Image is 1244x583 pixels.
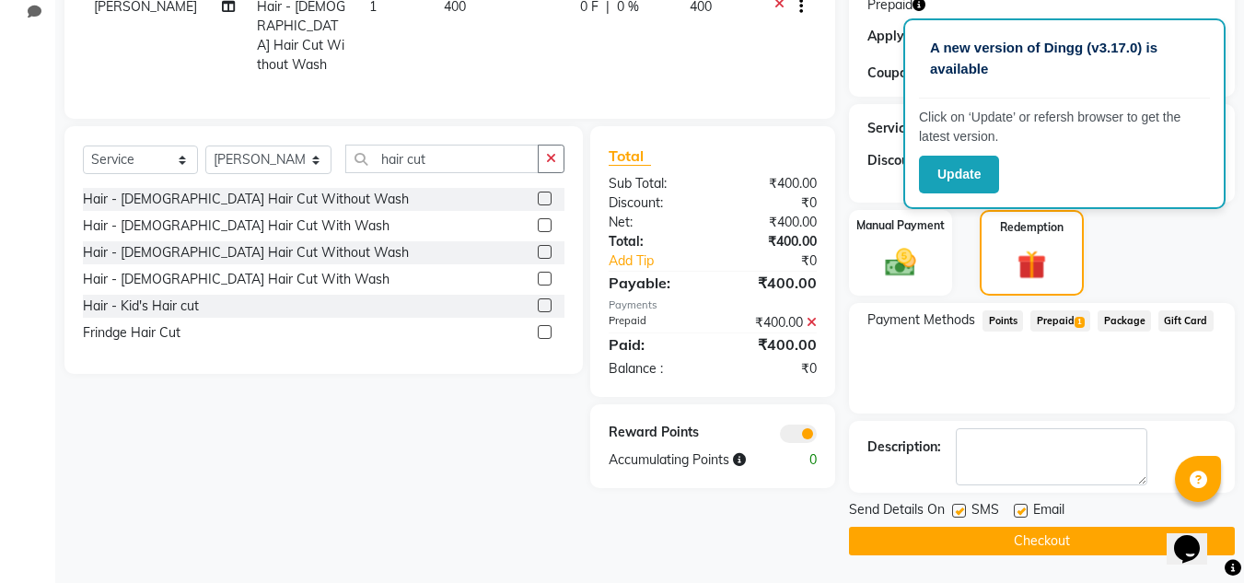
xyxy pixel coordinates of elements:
[595,359,713,379] div: Balance :
[595,232,713,251] div: Total:
[713,174,831,193] div: ₹400.00
[867,310,975,330] span: Payment Methods
[595,313,713,332] div: Prepaid
[83,190,409,209] div: Hair - [DEMOGRAPHIC_DATA] Hair Cut Without Wash
[595,423,713,443] div: Reward Points
[982,310,1023,332] span: Points
[930,38,1199,79] p: A new version of Dingg (v3.17.0) is available
[1075,317,1085,328] span: 1
[595,193,713,213] div: Discount:
[713,333,831,356] div: ₹400.00
[713,313,831,332] div: ₹400.00
[867,437,941,457] div: Description:
[772,450,831,470] div: 0
[971,500,999,523] span: SMS
[83,297,199,316] div: Hair - Kid's Hair cut
[83,323,180,343] div: Frindge Hair Cut
[595,333,713,356] div: Paid:
[609,297,817,313] div: Payments
[713,193,831,213] div: ₹0
[849,527,1235,555] button: Checkout
[595,272,713,294] div: Payable:
[713,359,831,379] div: ₹0
[595,174,713,193] div: Sub Total:
[713,232,831,251] div: ₹400.00
[1008,247,1055,283] img: _gift.svg
[867,119,951,138] div: Service Total:
[876,245,925,280] img: _cash.svg
[345,145,539,173] input: Search or Scan
[713,213,831,232] div: ₹400.00
[595,450,772,470] div: Accumulating Points
[919,156,999,193] button: Update
[83,243,409,262] div: Hair - [DEMOGRAPHIC_DATA] Hair Cut Without Wash
[1030,310,1090,332] span: Prepaid
[713,272,831,294] div: ₹400.00
[867,151,924,170] div: Discount:
[1167,509,1226,565] iframe: chat widget
[595,213,713,232] div: Net:
[867,64,983,83] div: Coupon Code
[1098,310,1151,332] span: Package
[83,216,389,236] div: Hair - [DEMOGRAPHIC_DATA] Hair Cut With Wash
[1033,500,1064,523] span: Email
[919,108,1210,146] p: Click on ‘Update’ or refersh browser to get the latest version.
[609,146,651,166] span: Total
[595,251,732,271] a: Add Tip
[733,251,831,271] div: ₹0
[849,500,945,523] span: Send Details On
[867,27,983,46] div: Apply Discount
[856,217,945,234] label: Manual Payment
[1158,310,1214,332] span: Gift Card
[1000,219,1064,236] label: Redemption
[83,270,389,289] div: Hair - [DEMOGRAPHIC_DATA] Hair Cut With Wash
